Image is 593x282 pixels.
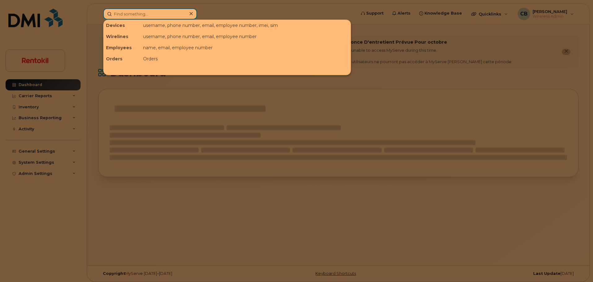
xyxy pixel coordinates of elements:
div: Employees [103,42,141,53]
div: Wirelines [103,31,141,42]
div: name, email, employee number [141,42,351,53]
div: Devices [103,20,141,31]
div: Orders [103,53,141,64]
div: Orders [141,53,351,64]
div: username, phone number, email, employee number [141,31,351,42]
div: username, phone number, email, employee number, imei, sim [141,20,351,31]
